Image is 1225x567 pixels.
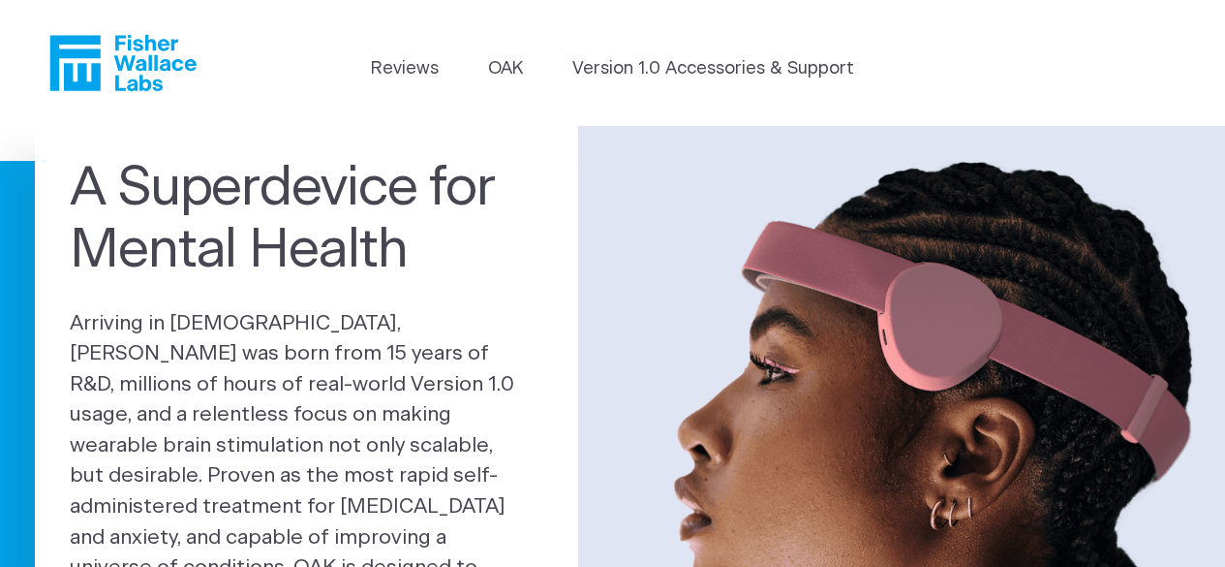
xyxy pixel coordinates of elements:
[488,56,523,82] a: OAK
[371,56,439,82] a: Reviews
[49,35,197,91] a: Fisher Wallace
[70,157,543,282] h1: A Superdevice for Mental Health
[572,56,854,82] a: Version 1.0 Accessories & Support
